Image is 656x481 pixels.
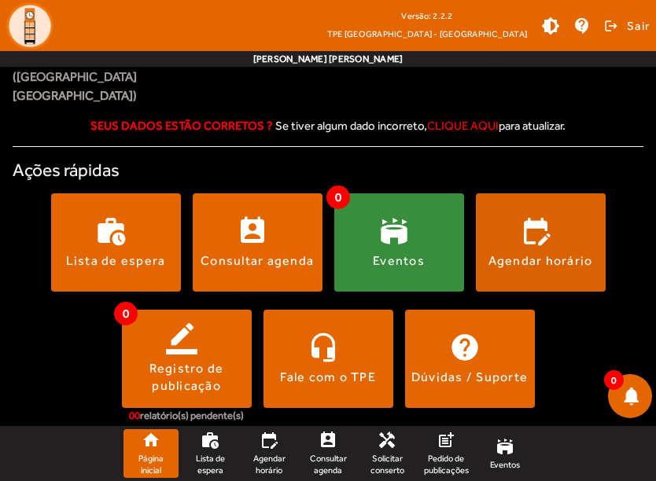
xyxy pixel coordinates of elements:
[129,409,140,421] span: 00
[319,431,337,450] mat-icon: perm_contact_calendar
[405,310,535,408] button: Dúvidas / Suporte
[130,453,172,475] span: Página inicial
[334,193,464,292] button: Eventos
[477,429,533,478] a: Eventos
[476,193,606,292] button: Agendar horário
[327,6,527,26] div: Versão: 2.2.2
[51,193,181,292] button: Lista de espera
[424,453,469,475] span: Pedido de publicações
[490,459,520,471] span: Eventos
[326,185,350,209] span: 0
[488,252,593,270] div: Agendar horário
[241,429,297,478] a: Agendar horário
[142,431,160,450] mat-icon: home
[359,429,415,478] a: Solicitar conserto
[300,429,356,478] a: Consultar agenda
[437,431,455,450] mat-icon: post_add
[373,252,425,270] div: Eventos
[122,310,252,408] button: Registro de publicação
[275,119,566,132] span: Se tiver algum dado incorreto, para atualizar.
[280,369,376,386] div: Fale com o TPE
[129,408,244,424] div: relatório(s) pendente(s)
[13,160,643,181] h4: Ações rápidas
[122,360,252,395] div: Registro de publicação
[193,193,322,292] button: Consultar agenda
[6,2,53,50] img: Logo TPE
[627,13,650,39] span: Sair
[201,431,219,450] mat-icon: work_history
[602,14,650,38] button: Sair
[418,429,474,478] a: Pedido de publicações
[248,453,290,475] span: Agendar horário
[411,369,528,386] div: Dúvidas / Suporte
[114,302,138,325] span: 0
[66,252,166,270] div: Lista de espera
[182,429,238,478] a: Lista de espera
[264,310,393,408] button: Fale com o TPE
[307,453,349,475] span: Consultar agenda
[496,437,514,456] mat-icon: stadium
[260,431,278,450] mat-icon: edit_calendar
[378,431,396,450] mat-icon: handyman
[13,49,210,105] span: Alto da Mooca ([GEOGRAPHIC_DATA] [GEOGRAPHIC_DATA])
[189,453,231,475] span: Lista de espera
[90,119,273,132] strong: Seus dados estão corretos ?
[201,252,314,270] div: Consultar agenda
[366,453,408,475] span: Solicitar conserto
[604,370,624,390] span: 0
[427,119,499,132] span: clique aqui
[123,429,179,478] a: Página inicial
[327,26,527,42] span: TPE [GEOGRAPHIC_DATA] - [GEOGRAPHIC_DATA]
